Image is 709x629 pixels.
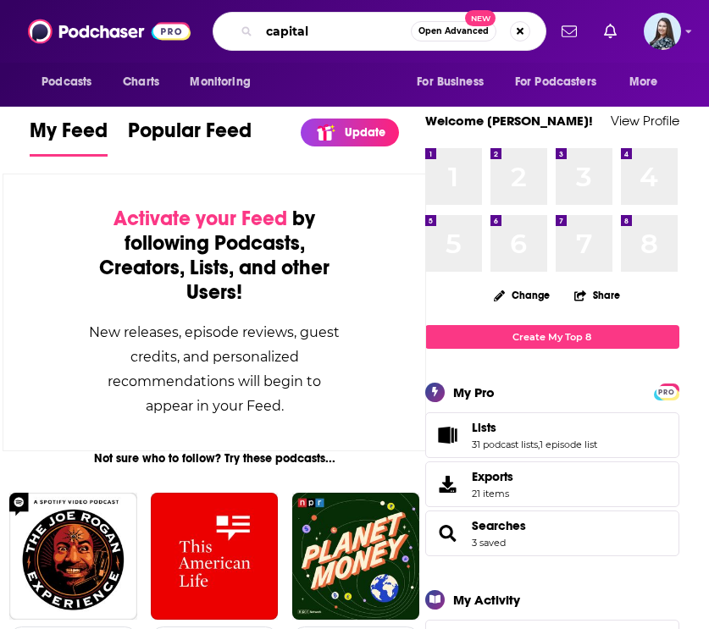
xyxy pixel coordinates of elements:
[644,13,681,50] button: Show profile menu
[128,118,252,157] a: Popular Feed
[453,384,495,400] div: My Pro
[472,420,597,435] a: Lists
[629,70,658,94] span: More
[30,118,108,157] a: My Feed
[292,493,420,621] img: Planet Money
[644,13,681,50] img: User Profile
[515,70,596,94] span: For Podcasters
[417,70,484,94] span: For Business
[656,384,677,397] a: PRO
[405,66,505,98] button: open menu
[472,537,506,549] a: 3 saved
[425,510,679,556] span: Searches
[190,70,250,94] span: Monitoring
[178,66,272,98] button: open menu
[656,386,677,399] span: PRO
[465,10,496,26] span: New
[425,325,679,348] a: Create My Top 8
[597,17,623,46] a: Show notifications dropdown
[431,472,465,496] span: Exports
[3,451,426,466] div: Not sure who to follow? Try these podcasts...
[30,66,114,98] button: open menu
[484,284,560,306] button: Change
[42,70,91,94] span: Podcasts
[301,119,399,146] a: Update
[425,412,679,458] span: Lists
[472,518,526,533] a: Searches
[431,521,465,545] a: Searches
[28,15,191,47] img: Podchaser - Follow, Share and Rate Podcasts
[540,439,597,450] a: 1 episode list
[573,279,621,312] button: Share
[88,320,341,418] div: New releases, episode reviews, guest credits, and personalized recommendations will begin to appe...
[151,493,279,621] img: This American Life
[259,18,411,45] input: Search podcasts, credits, & more...
[431,423,465,447] a: Lists
[425,461,679,507] a: Exports
[425,113,593,129] a: Welcome [PERSON_NAME]!
[472,439,538,450] a: 31 podcast lists
[345,125,385,140] p: Update
[504,66,621,98] button: open menu
[644,13,681,50] span: Logged in as brookefortierpr
[538,439,540,450] span: ,
[618,66,679,98] button: open menu
[88,207,341,305] div: by following Podcasts, Creators, Lists, and other Users!
[555,17,584,46] a: Show notifications dropdown
[611,113,679,129] a: View Profile
[9,493,137,621] img: The Joe Rogan Experience
[114,206,287,231] span: Activate your Feed
[472,488,513,499] span: 21 items
[453,592,520,608] div: My Activity
[112,66,169,98] a: Charts
[213,12,546,51] div: Search podcasts, credits, & more...
[472,469,513,484] span: Exports
[411,21,496,41] button: Open AdvancedNew
[30,118,108,153] span: My Feed
[128,118,252,153] span: Popular Feed
[472,420,496,435] span: Lists
[418,27,489,36] span: Open Advanced
[123,70,159,94] span: Charts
